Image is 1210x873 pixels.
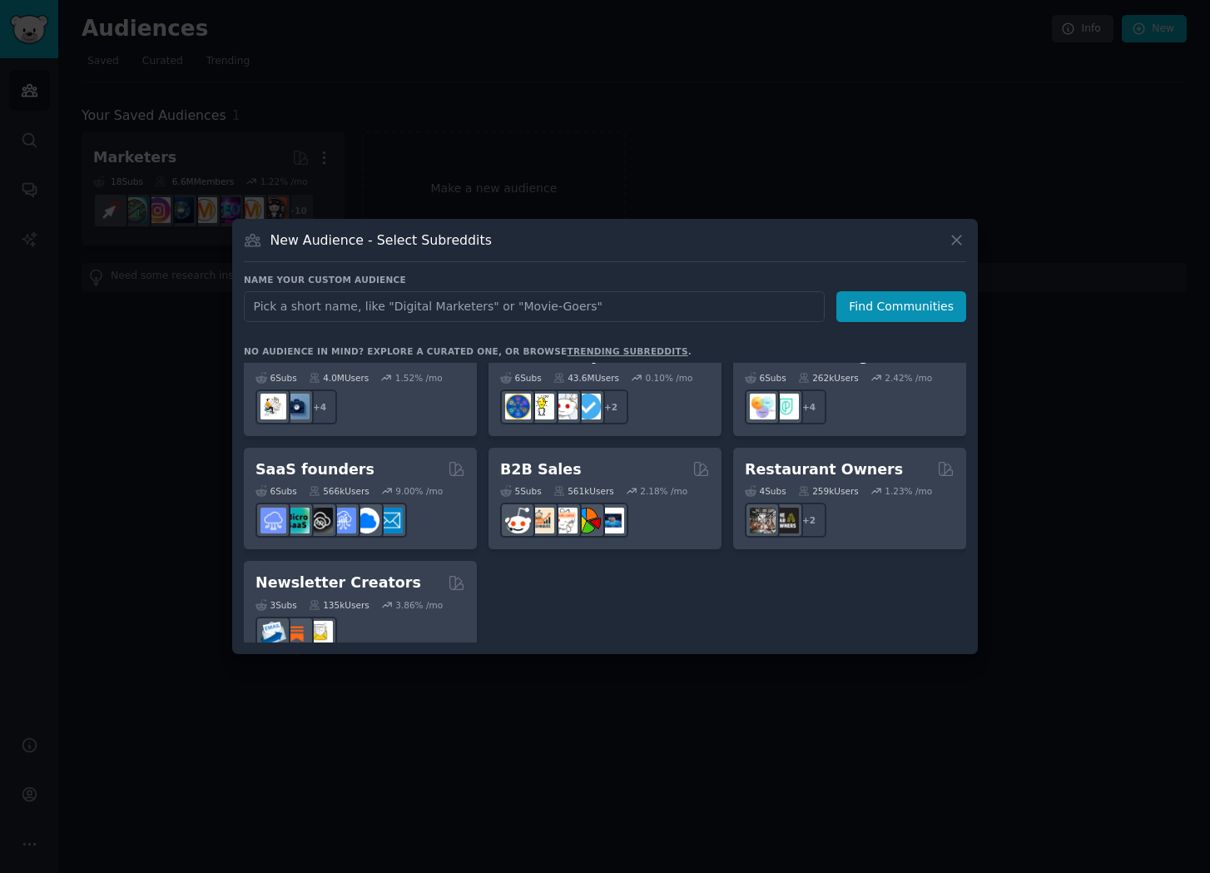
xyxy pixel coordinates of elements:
[255,485,297,497] div: 6 Sub s
[552,508,578,533] img: b2b_sales
[307,508,333,533] img: NoCodeSaaS
[284,394,310,419] img: work
[553,372,619,384] div: 43.6M Users
[395,372,443,384] div: 1.52 % /mo
[773,508,799,533] img: BarOwners
[309,372,369,384] div: 4.0M Users
[309,599,369,611] div: 135k Users
[260,621,286,647] img: Emailmarketing
[798,372,859,384] div: 262k Users
[745,485,786,497] div: 4 Sub s
[354,508,379,533] img: B2BSaaS
[244,274,966,285] h3: Name your custom audience
[745,459,903,480] h2: Restaurant Owners
[309,485,369,497] div: 566k Users
[255,459,374,480] h2: SaaS founders
[773,394,799,419] img: ProductMgmt
[528,394,554,419] img: lifehacks
[284,508,310,533] img: microsaas
[255,599,297,611] div: 3 Sub s
[500,485,542,497] div: 5 Sub s
[255,573,421,593] h2: Newsletter Creators
[885,485,932,497] div: 1.23 % /mo
[750,508,776,533] img: restaurantowners
[505,508,531,533] img: sales
[377,508,403,533] img: SaaS_Email_Marketing
[593,389,628,424] div: + 2
[646,372,693,384] div: 0.10 % /mo
[745,372,786,384] div: 6 Sub s
[307,621,333,647] img: Newsletters
[885,372,932,384] div: 2.42 % /mo
[395,599,443,611] div: 3.86 % /mo
[791,389,826,424] div: + 4
[791,503,826,538] div: + 2
[528,508,554,533] img: salestechniques
[260,508,286,533] img: SaaS
[395,485,443,497] div: 9.00 % /mo
[302,389,337,424] div: + 4
[244,291,825,322] input: Pick a short name, like "Digital Marketers" or "Movie-Goers"
[553,485,614,497] div: 561k Users
[640,485,687,497] div: 2.18 % /mo
[836,291,966,322] button: Find Communities
[552,394,578,419] img: productivity
[750,394,776,419] img: ProductManagement
[575,394,601,419] img: getdisciplined
[500,372,542,384] div: 6 Sub s
[500,459,582,480] h2: B2B Sales
[255,372,297,384] div: 6 Sub s
[598,508,624,533] img: B_2_B_Selling_Tips
[567,346,687,356] a: trending subreddits
[505,394,531,419] img: LifeProTips
[260,394,286,419] img: RemoteJobs
[244,345,692,357] div: No audience in mind? Explore a curated one, or browse .
[575,508,601,533] img: B2BSales
[284,621,310,647] img: Substack
[798,485,859,497] div: 259k Users
[270,231,492,249] h3: New Audience - Select Subreddits
[330,508,356,533] img: SaaSSales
